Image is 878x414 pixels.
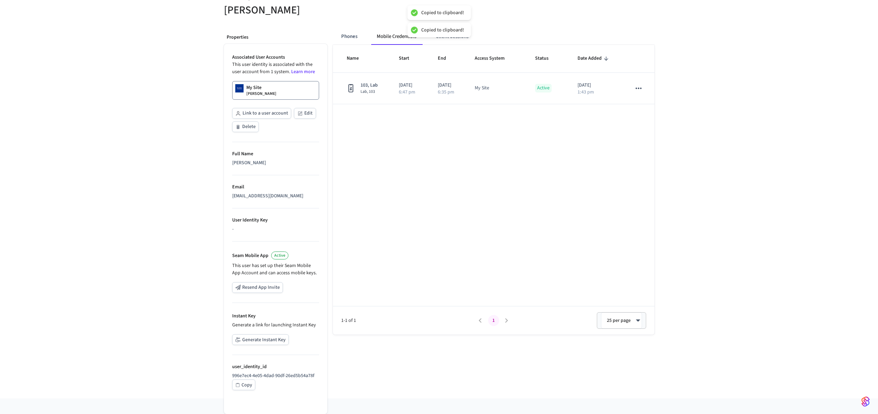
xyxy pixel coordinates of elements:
button: Edit [294,108,316,119]
button: Resend App Invite [232,282,283,293]
span: Name [347,53,368,64]
p: This user identity is associated with the user account from 1 system. [232,61,319,76]
nav: pagination navigation [474,315,513,326]
button: Link to a user account [232,108,291,119]
p: Active [535,84,552,92]
p: Associated User Accounts [232,54,319,61]
button: Copy [232,379,255,390]
span: Status [535,53,558,64]
div: 25 per page [601,312,642,329]
span: End [438,53,455,64]
div: [PERSON_NAME] [232,159,319,167]
button: Phones [336,28,363,45]
button: Mobile Credentials [371,28,422,45]
img: SeamLogoGradient.69752ec5.svg [861,396,870,407]
p: user_identity_id [232,363,319,371]
p: 6:35 pm [438,90,454,95]
p: Full Name [232,150,319,158]
div: [EMAIL_ADDRESS][DOMAIN_NAME] [232,193,319,200]
p: Email [232,184,319,191]
p: Properties [227,34,325,41]
h5: [PERSON_NAME] [224,3,435,17]
p: Seam Mobile App [232,252,268,259]
span: Date Added [578,53,611,64]
p: [DATE] [399,82,421,89]
div: My Site [475,85,489,92]
span: Start [399,53,418,64]
p: 6:47 pm [399,90,415,95]
span: Access System [475,53,514,64]
p: 996e7ec4-4e05-4dad-90df-26ed5b54a78f [232,372,319,379]
p: This user has set up their Seam Mobile App Account and can access mobile keys. [232,262,319,277]
img: Dormakaba Community Site Logo [235,84,244,92]
p: [PERSON_NAME] [246,91,276,97]
table: sticky table [333,45,654,104]
p: 1:43 pm [578,90,594,95]
p: Instant Key [232,313,319,320]
p: My Site [246,84,262,91]
p: Generate a link for launching Instant Key [232,322,319,329]
span: 103, Lab [361,82,378,89]
button: Generate Instant Key [232,334,289,345]
button: Delete [232,121,259,132]
div: - [232,226,319,233]
div: Copy [241,381,252,390]
p: User Identity Key [232,217,319,224]
div: Copied to clipboard! [421,10,464,16]
a: Learn more [291,68,315,75]
p: [DATE] [578,82,615,89]
a: My Site[PERSON_NAME] [232,81,319,100]
span: 1-1 of 1 [341,317,474,324]
span: Lab, 103 [361,89,378,95]
button: page 1 [488,315,499,326]
span: Active [274,253,285,258]
div: Copied to clipboard! [421,27,464,33]
p: [DATE] [438,82,458,89]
